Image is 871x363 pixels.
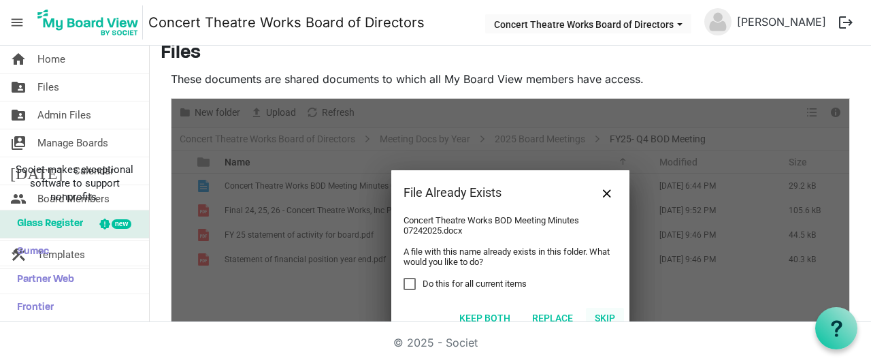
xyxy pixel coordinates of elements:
[10,266,74,294] span: Partner Web
[33,5,143,40] img: My Board View Logo
[485,14,691,33] button: Concert Theatre Works Board of Directors dropdownbutton
[393,336,478,349] a: © 2025 - Societ
[148,9,425,36] a: Concert Theatre Works Board of Directors
[391,215,629,302] div: Concert Theatre Works BOD Meeting Minutes 07242025.docx
[4,10,30,35] span: menu
[37,129,108,157] span: Manage Boards
[37,101,91,129] span: Admin Files
[112,219,131,229] div: new
[523,308,582,327] button: Replace
[161,42,860,65] h3: Files
[10,238,49,266] span: Sumac
[10,46,27,73] span: home
[404,183,574,203] div: File Already Exists
[732,8,832,35] a: [PERSON_NAME]
[37,46,65,73] span: Home
[404,236,617,278] div: A file with this name already exists in this folder. What would you like to do?
[10,74,27,101] span: folder_shared
[6,163,143,204] span: Societ makes exceptional software to support nonprofits.
[10,101,27,129] span: folder_shared
[10,210,83,238] span: Glass Register
[450,308,519,327] button: Keep both
[832,8,860,37] button: logout
[10,294,54,321] span: Frontier
[171,71,850,87] p: These documents are shared documents to which all My Board View members have access.
[586,308,624,327] button: Skip
[10,129,27,157] span: switch_account
[704,8,732,35] img: no-profile-picture.svg
[33,5,148,40] a: My Board View Logo
[597,183,617,203] button: Close
[37,74,59,101] span: Files
[423,278,527,290] span: Do this for all current items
